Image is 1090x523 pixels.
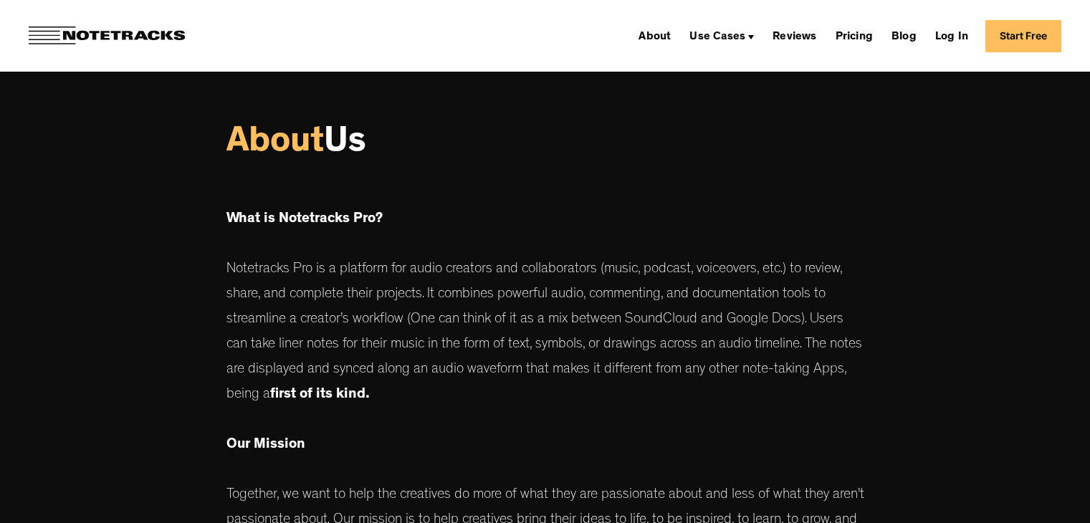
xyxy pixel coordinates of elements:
a: Reviews [767,24,822,47]
a: Blog [886,24,922,47]
a: Log In [929,24,974,47]
a: Start Free [985,20,1061,52]
div: Use Cases [689,32,745,43]
h1: Us [226,122,864,167]
strong: first of its kind. ‍ Our Mission [226,388,370,452]
div: Use Cases [684,24,760,47]
span: About [226,126,324,162]
a: About [633,24,677,47]
a: Pricing [830,24,879,47]
strong: What is Notetracks Pro? [226,212,383,226]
